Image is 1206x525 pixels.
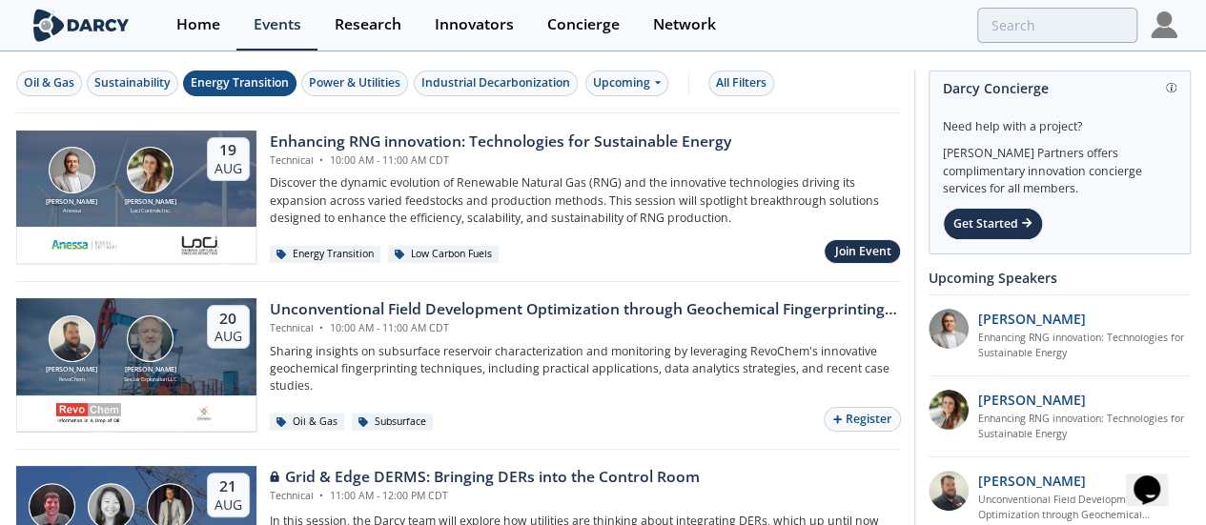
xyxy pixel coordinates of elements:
[978,412,1191,442] a: Enhancing RNG innovation: Technologies for Sustainable Energy
[352,414,434,431] div: Subsurface
[51,233,117,256] img: 551440aa-d0f4-4a32-b6e2-e91f2a0781fe
[1151,11,1177,38] img: Profile
[317,321,327,334] span: •
[270,489,700,504] div: Technical 11:00 AM - 12:00 PM CDT
[191,74,289,91] div: Energy Transition
[309,74,400,91] div: Power & Utilities
[215,310,242,329] div: 20
[270,131,731,153] div: Enhancing RNG innovation: Technologies for Sustainable Energy
[270,153,731,169] div: Technical 10:00 AM - 11:00 AM CDT
[193,402,216,425] img: ovintiv.com.png
[943,71,1176,105] div: Darcy Concierge
[301,71,408,96] button: Power & Utilities
[978,493,1191,523] a: Unconventional Field Development Optimization through Geochemical Fingerprinting Technology
[215,477,242,496] div: 21
[978,471,1086,491] p: [PERSON_NAME]
[653,17,716,32] div: Network
[121,207,180,214] div: Loci Controls Inc.
[30,9,133,42] img: logo-wide.svg
[943,208,1043,240] div: Get Started
[943,105,1176,135] div: Need help with a project?
[708,71,774,96] button: All Filters
[254,17,301,32] div: Events
[824,239,900,265] button: Join Event
[270,466,700,489] div: Grid & Edge DERMS: Bringing DERs into the Control Room
[270,174,901,227] p: Discover the dynamic evolution of Renewable Natural Gas (RNG) and the innovative technologies dri...
[388,246,500,263] div: Low Carbon Fuels
[42,197,101,208] div: [PERSON_NAME]
[824,407,900,433] button: Register
[127,315,174,362] img: John Sinclair
[978,331,1191,361] a: Enhancing RNG innovation: Technologies for Sustainable Energy
[16,298,901,432] a: Bob Aylsworth [PERSON_NAME] RevoChem John Sinclair [PERSON_NAME] Sinclair Exploration LLC 20 Aug ...
[87,71,178,96] button: Sustainability
[414,71,578,96] button: Industrial Decarbonization
[421,74,570,91] div: Industrial Decarbonization
[121,197,180,208] div: [PERSON_NAME]
[1166,83,1176,93] img: information.svg
[176,17,220,32] div: Home
[178,233,220,256] img: 2b793097-40cf-4f6d-9bc3-4321a642668f
[835,243,891,260] div: Join Event
[270,246,381,263] div: Energy Transition
[215,496,242,514] div: Aug
[270,343,901,395] p: Sharing insights on subsurface reservoir characterization and monitoring by leveraging RevoChem's...
[49,147,95,193] img: Amir Akbari
[49,315,95,362] img: Bob Aylsworth
[215,160,242,177] div: Aug
[215,141,242,160] div: 19
[1126,449,1187,506] iframe: chat widget
[977,8,1137,43] input: Advanced Search
[943,135,1176,198] div: [PERSON_NAME] Partners offers complimentary innovation concierge services for all members.
[978,309,1086,329] p: [PERSON_NAME]
[55,402,122,425] img: revochem.com.png
[42,375,101,383] div: RevoChem
[127,147,174,193] img: Nicole Neff
[16,131,901,264] a: Amir Akbari [PERSON_NAME] Anessa Nicole Neff [PERSON_NAME] Loci Controls Inc. 19 Aug Enhancing RN...
[24,74,74,91] div: Oil & Gas
[270,321,901,336] div: Technical 10:00 AM - 11:00 AM CDT
[317,489,327,502] span: •
[94,74,171,91] div: Sustainability
[183,71,296,96] button: Energy Transition
[42,207,101,214] div: Anessa
[121,365,180,375] div: [PERSON_NAME]
[585,71,668,96] div: Upcoming
[435,17,514,32] div: Innovators
[335,17,401,32] div: Research
[317,153,327,167] span: •
[929,390,969,430] img: 737ad19b-6c50-4cdf-92c7-29f5966a019e
[929,309,969,349] img: 1fdb2308-3d70-46db-bc64-f6eabefcce4d
[270,414,345,431] div: Oil & Gas
[121,375,180,383] div: Sinclair Exploration LLC
[42,365,101,375] div: [PERSON_NAME]
[16,71,82,96] button: Oil & Gas
[929,471,969,511] img: 2k2ez1SvSiOh3gKHmcgF
[716,74,767,91] div: All Filters
[929,261,1191,294] div: Upcoming Speakers
[215,328,242,345] div: Aug
[978,390,1086,410] p: [PERSON_NAME]
[547,17,620,32] div: Concierge
[270,298,901,321] div: Unconventional Field Development Optimization through Geochemical Fingerprinting Technology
